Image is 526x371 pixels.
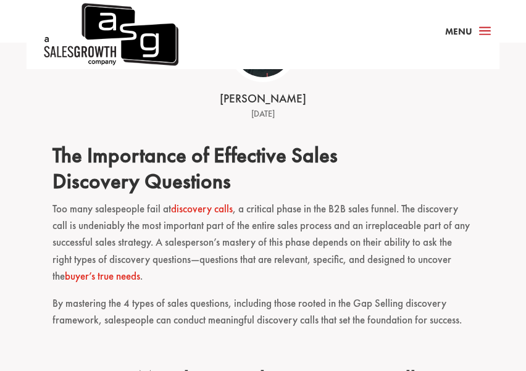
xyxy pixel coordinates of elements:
[72,91,454,107] div: [PERSON_NAME]
[475,22,495,41] span: a
[445,25,472,38] span: Menu
[72,107,454,122] div: [DATE]
[52,143,474,201] h2: The Importance of Effective Sales Discovery Questions
[52,201,474,295] p: Too many salespeople fail at , a critical phase in the B2B sales funnel. The discovery call is un...
[171,202,233,215] a: discovery calls
[52,295,474,339] p: By mastering the 4 types of sales questions, including those rooted in the Gap Selling discovery ...
[65,269,140,283] a: buyer’s true needs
